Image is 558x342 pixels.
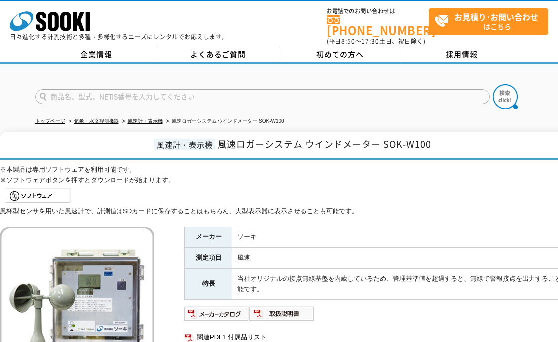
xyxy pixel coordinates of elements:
a: [PHONE_NUMBER] [327,15,429,36]
img: メーカーカタログ [184,306,249,322]
a: トップページ [35,118,65,124]
img: btn_search.png [493,84,518,109]
th: 測定項目 [185,248,232,269]
span: お電話でのお問い合わせは [327,8,429,14]
span: 17:30 [361,37,379,46]
th: メーカー [185,227,232,248]
a: 採用情報 [401,47,523,62]
a: 気象・水文観測機器 [74,118,119,124]
span: はこちら [434,9,548,34]
span: 風速計・表示機 [154,139,215,150]
a: 取扱説明書 [249,313,315,320]
span: 初めての方へ [316,49,364,60]
img: 取扱説明書 [249,306,315,322]
a: 企業情報 [35,47,157,62]
span: (平日 ～ 土日、祝日除く) [327,37,425,46]
p: 日々進化する計測技術と多種・多様化するニーズにレンタルでお応えします。 [10,34,228,40]
th: 特長 [185,268,232,300]
input: 商品名、型式、NETIS番号を入力してください [35,89,490,104]
a: 風速計・表示機 [128,118,163,124]
a: お見積り･お問い合わせはこちら [429,8,548,35]
a: よくあるご質問 [157,47,279,62]
a: メーカーカタログ [184,313,249,320]
strong: お見積り･お問い合わせ [454,11,538,23]
a: 初めての方へ [279,47,401,62]
li: 風速ロガーシステム ウインドメーター SOK-W100 [164,116,284,127]
img: sidemenu_btn_software_pc.gif [6,188,71,204]
span: 8:50 [341,37,355,46]
span: 風速ロガーシステム ウインドメーター SOK-W100 [218,137,431,151]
